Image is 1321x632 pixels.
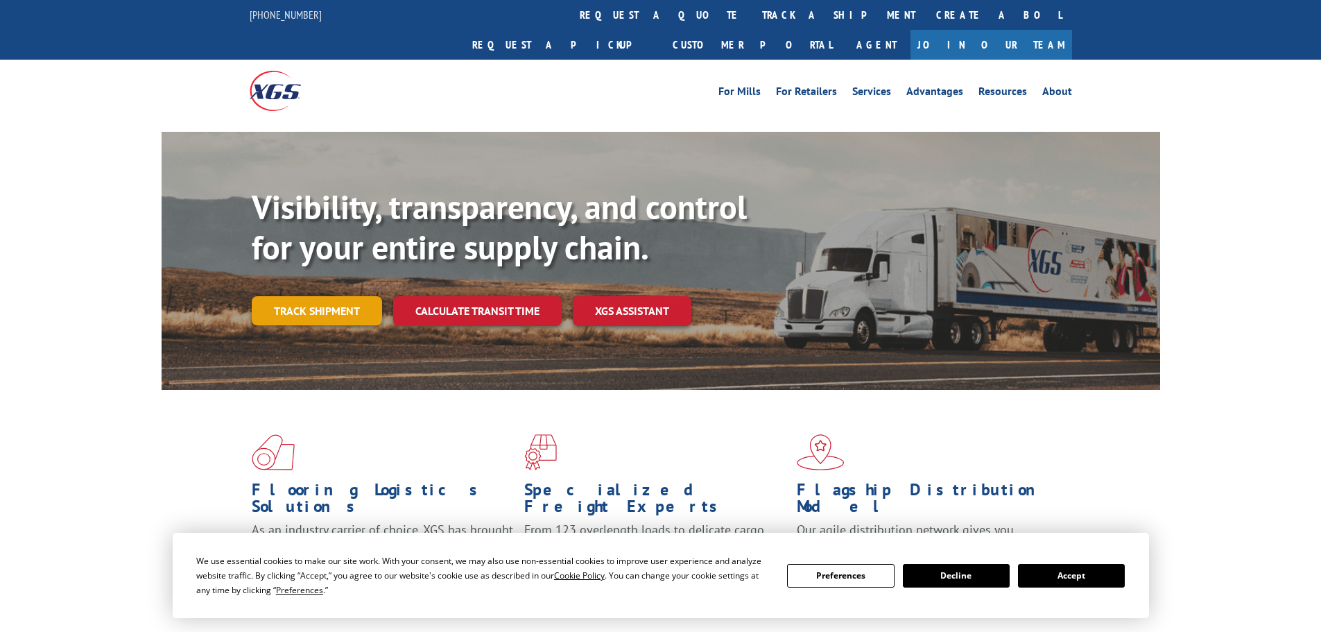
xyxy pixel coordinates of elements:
[524,481,786,522] h1: Specialized Freight Experts
[252,185,747,268] b: Visibility, transparency, and control for your entire supply chain.
[393,296,562,326] a: Calculate transit time
[462,30,662,60] a: Request a pickup
[252,522,513,571] span: As an industry carrier of choice, XGS has brought innovation and dedication to flooring logistics...
[906,86,963,101] a: Advantages
[252,481,514,522] h1: Flooring Logistics Solutions
[173,533,1149,618] div: Cookie Consent Prompt
[252,296,382,325] a: Track shipment
[978,86,1027,101] a: Resources
[524,522,786,583] p: From 123 overlength loads to delicate cargo, our experienced staff knows the best way to move you...
[776,86,837,101] a: For Retailers
[910,30,1072,60] a: Join Our Team
[797,522,1052,554] span: Our agile distribution network gives you nationwide inventory management on demand.
[1042,86,1072,101] a: About
[1018,564,1125,588] button: Accept
[524,434,557,470] img: xgs-icon-focused-on-flooring-red
[276,584,323,596] span: Preferences
[843,30,910,60] a: Agent
[787,564,894,588] button: Preferences
[797,481,1059,522] h1: Flagship Distribution Model
[662,30,843,60] a: Customer Portal
[573,296,691,326] a: XGS ASSISTANT
[252,434,295,470] img: xgs-icon-total-supply-chain-intelligence-red
[196,554,770,597] div: We use essential cookies to make our site work. With your consent, we may also use non-essential ...
[852,86,891,101] a: Services
[718,86,761,101] a: For Mills
[797,434,845,470] img: xgs-icon-flagship-distribution-model-red
[903,564,1010,588] button: Decline
[250,8,322,22] a: [PHONE_NUMBER]
[554,570,605,581] span: Cookie Policy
